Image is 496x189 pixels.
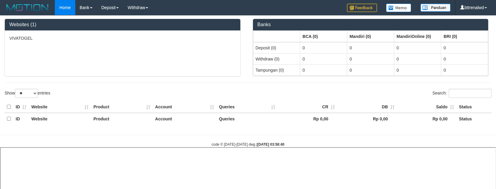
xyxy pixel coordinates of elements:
[300,42,347,54] td: 0
[347,4,377,12] img: Feedback.jpg
[29,113,91,125] th: Website
[9,22,236,27] h3: Websites (1)
[153,113,217,125] th: Account
[397,101,457,113] th: Saldo
[337,101,397,113] th: DB
[394,53,441,64] td: 0
[217,101,278,113] th: Queries
[278,101,337,113] th: CR
[29,101,91,113] th: Website
[386,4,411,12] img: Button%20Memo.svg
[397,113,457,125] th: Rp 0,00
[394,64,441,76] td: 0
[457,101,491,113] th: Status
[212,142,285,147] small: code © [DATE]-[DATE] dwg |
[449,89,491,98] input: Search:
[300,53,347,64] td: 0
[253,64,300,76] td: Tampungan (0)
[153,101,217,113] th: Account
[394,42,441,54] td: 0
[5,89,50,98] label: Show entries
[217,113,278,125] th: Queries
[441,53,488,64] td: 0
[253,53,300,64] td: Withdraw (0)
[457,113,491,125] th: Status
[347,64,394,76] td: 0
[420,4,451,12] img: panduan.png
[13,101,29,113] th: ID
[347,42,394,54] td: 0
[257,142,284,147] strong: [DATE] 03:58:40
[15,89,38,98] select: Showentries
[91,113,153,125] th: Product
[394,31,441,42] th: Group: activate to sort column ascending
[432,89,491,98] label: Search:
[300,64,347,76] td: 0
[253,42,300,54] td: Deposit (0)
[5,3,50,12] img: MOTION_logo.png
[13,113,29,125] th: ID
[347,31,394,42] th: Group: activate to sort column ascending
[441,31,488,42] th: Group: activate to sort column ascending
[337,113,397,125] th: Rp 0,00
[253,31,300,42] th: Group: activate to sort column ascending
[300,31,347,42] th: Group: activate to sort column ascending
[441,64,488,76] td: 0
[441,42,488,54] td: 0
[278,113,337,125] th: Rp 0,00
[9,35,236,41] p: VIVATOGEL
[257,22,484,27] h3: Banks
[347,53,394,64] td: 0
[91,101,153,113] th: Product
